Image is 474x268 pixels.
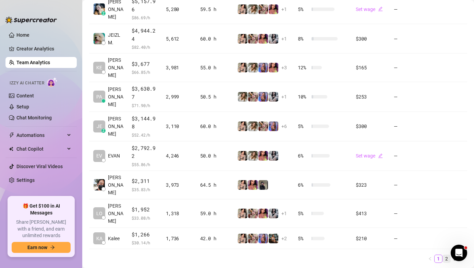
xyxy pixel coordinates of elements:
[258,63,268,72] img: Ava
[298,210,309,217] span: 5 %
[132,144,158,160] span: $2,792.92
[108,174,123,196] span: [PERSON_NAME]
[390,24,429,54] td: —
[426,255,434,263] button: left
[451,245,467,261] iframe: Intercom live chat
[132,60,158,68] span: $3,677
[298,93,309,101] span: 10 %
[16,177,35,183] a: Settings
[200,64,229,71] div: 55.0 h
[12,219,71,239] span: Share [PERSON_NAME] with a friend, and earn unlimited rewards
[298,152,309,160] span: 6 %
[94,33,105,44] img: JEIZL MALLARI
[442,255,451,263] li: 2
[258,121,268,131] img: Anna
[200,35,229,43] div: 60.0 h
[238,209,247,218] img: Jenna
[356,123,385,130] div: $300
[166,35,192,43] div: 5,612
[16,60,50,65] a: Team Analytics
[238,234,247,243] img: Jenna
[356,64,385,71] div: $165
[96,93,102,101] span: PA
[108,56,123,79] span: [PERSON_NAME]
[238,4,247,14] img: Jenna
[200,210,229,217] div: 59.0 h
[16,32,29,38] a: Home
[258,151,268,161] img: GODDESS
[132,231,158,239] span: $1,266
[166,181,192,189] div: 3,973
[258,180,268,190] img: Anna
[281,64,287,71] span: + 3
[9,132,14,138] span: thunderbolt
[132,14,158,21] span: $ 86.69 /h
[166,123,192,130] div: 3,110
[356,153,383,159] a: Set wageedit
[390,141,429,171] td: —
[27,245,47,250] span: Earn now
[200,93,229,101] div: 50.5 h
[426,255,434,263] li: Previous Page
[101,129,106,133] div: z
[298,123,309,130] span: 5 %
[390,82,429,112] td: —
[356,7,383,12] a: Set wageedit
[378,7,383,11] span: edit
[16,143,65,154] span: Chat Copilot
[269,209,278,218] img: Sadie
[238,121,247,131] img: Jenna
[94,179,105,190] img: john kenneth sa…
[434,255,442,263] li: 1
[16,43,71,54] a: Creator Analytics
[108,202,123,225] span: [PERSON_NAME]
[298,235,309,242] span: 5 %
[356,35,385,43] div: $300
[200,152,229,160] div: 50.0 h
[108,85,123,108] span: [PERSON_NAME]
[281,5,287,13] span: + 1
[356,93,385,101] div: $253
[248,151,258,161] img: Paige
[132,131,158,138] span: $ 52.42 /h
[132,177,158,185] span: $2,311
[269,151,278,161] img: Sadie
[435,255,442,263] a: 1
[269,34,278,44] img: Sadie
[298,64,309,71] span: 12 %
[269,234,278,243] img: Ava
[443,255,450,263] a: 2
[269,63,278,72] img: GODDESS
[166,5,192,13] div: 5,280
[356,235,385,242] div: $210
[132,214,158,221] span: $ 33.08 /h
[132,102,158,109] span: $ 71.90 /h
[238,34,247,44] img: Jenna
[200,181,229,189] div: 64.5 h
[390,54,429,82] td: —
[10,80,44,86] span: Izzy AI Chatter
[108,115,123,138] span: [PERSON_NAME]
[356,210,385,217] div: $413
[9,147,13,151] img: Chat Copilot
[16,93,34,98] a: Content
[132,115,158,131] span: $3,144.98
[258,92,268,102] img: Ava
[132,44,158,50] span: $ 82.40 /h
[94,3,105,15] img: Sheina Gorricet…
[5,16,57,23] img: logo-BBDzfeDw.svg
[248,209,258,218] img: Anna
[258,234,268,243] img: Ava
[298,5,309,13] span: 5 %
[200,123,229,130] div: 60.0 h
[281,123,287,130] span: + 6
[238,151,247,161] img: Jenna
[248,92,258,102] img: Anna
[390,171,429,199] td: —
[132,27,158,43] span: $4,944.24
[166,210,192,217] div: 1,318
[166,152,192,160] div: 4,246
[269,4,278,14] img: GODDESS
[281,93,287,101] span: + 1
[281,235,287,242] span: + 2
